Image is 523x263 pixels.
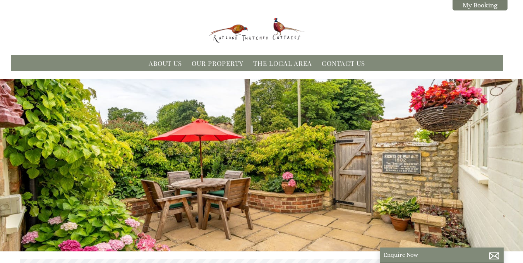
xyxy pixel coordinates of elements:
a: About Us [149,59,182,67]
a: The Local Area [253,59,312,67]
img: Rutland Thatched Cottages [209,15,305,44]
p: Enquire Now [384,251,500,258]
a: Contact Us [322,59,365,67]
a: Our Property [192,59,243,67]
